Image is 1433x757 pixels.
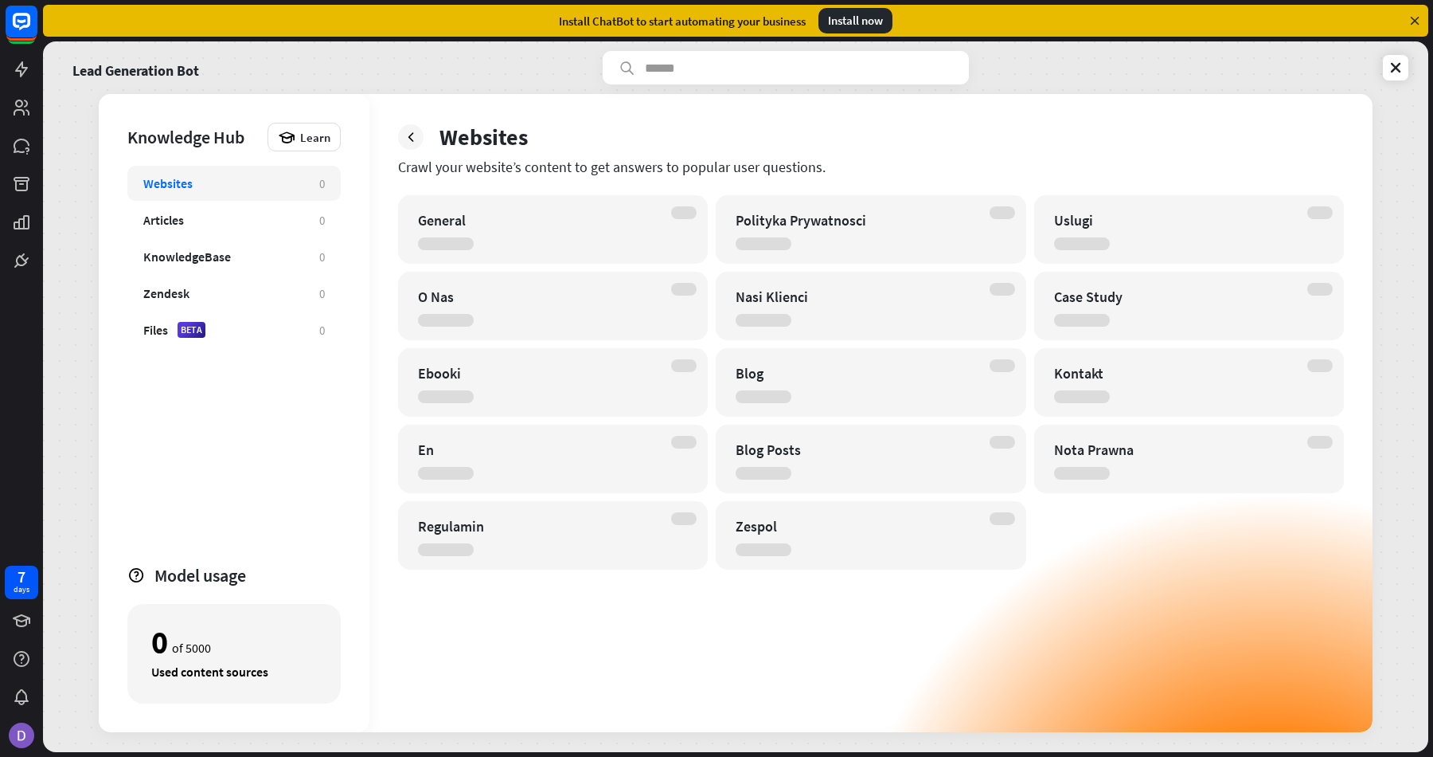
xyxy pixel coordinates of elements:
[418,517,660,535] div: Regulamin
[151,664,317,680] div: Used content sources
[127,126,260,148] div: Knowledge Hub
[5,566,38,599] a: 7 days
[439,123,528,151] div: Websites
[151,629,317,656] div: of 5000
[143,322,168,338] div: Files
[736,211,978,229] div: Polityka Prywatnosci
[14,584,29,595] div: days
[319,176,325,191] div: 0
[736,517,978,535] div: Zespol
[151,629,168,656] div: 0
[1054,211,1296,229] div: Uslugi
[319,323,325,338] div: 0
[319,286,325,301] div: 0
[154,564,341,586] div: Model usage
[418,364,660,382] div: Ebooki
[143,285,189,301] div: Zendesk
[1054,441,1296,459] div: Nota Prawna
[398,158,1344,176] div: Crawl your website’s content to get answers to popular user questions.
[736,364,978,382] div: Blog
[143,212,184,228] div: Articles
[418,211,660,229] div: General
[13,6,61,54] button: Open LiveChat chat widget
[300,130,330,145] span: Learn
[418,288,660,306] div: O Nas
[72,51,199,84] a: Lead Generation Bot
[143,249,231,265] div: KnowledgeBase
[1054,288,1296,306] div: Case Study
[1054,364,1296,382] div: Kontakt
[178,322,205,338] div: BETA
[143,175,193,191] div: Websites
[559,14,806,29] div: Install ChatBot to start automating your business
[736,441,978,459] div: Blog Posts
[818,8,892,33] div: Install now
[18,570,25,584] div: 7
[319,213,325,228] div: 0
[736,288,978,306] div: Nasi Klienci
[418,441,660,459] div: En
[319,249,325,265] div: 0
